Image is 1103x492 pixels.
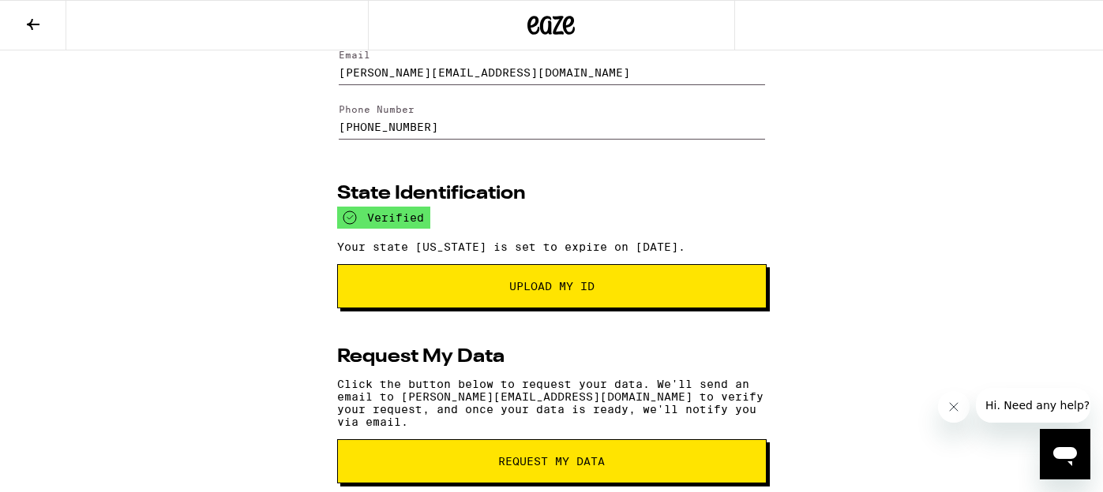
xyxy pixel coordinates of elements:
[337,184,526,203] h2: State Identification
[498,456,605,467] span: request my data
[337,240,767,253] p: Your state [US_STATE] is set to expire on [DATE].
[337,91,767,146] form: Edit Phone Number
[509,281,595,292] span: Upload My ID
[337,207,430,229] div: verified
[976,388,1090,423] iframe: Message from company
[337,439,767,483] button: request my data
[339,104,415,114] label: Phone Number
[339,50,370,60] label: Email
[938,391,970,423] iframe: Close message
[337,35,767,91] form: Edit Email Address
[337,264,767,308] button: Upload My ID
[337,348,505,367] h2: Request My Data
[1040,429,1090,479] iframe: Button to launch messaging window
[337,378,767,428] p: Click the button below to request your data. We'll send an email to [PERSON_NAME][EMAIL_ADDRESS][...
